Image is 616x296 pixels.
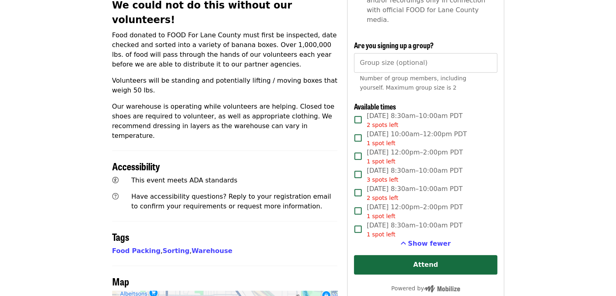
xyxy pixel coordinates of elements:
a: Warehouse [192,247,232,255]
button: See more timeslots [401,239,451,249]
span: , [112,247,163,255]
span: This event meets ADA standards [131,176,237,184]
a: Food Packing [112,247,161,255]
img: Powered by Mobilize [424,285,460,292]
span: Tags [112,230,129,244]
p: Volunteers will be standing and potentially lifting / moving boxes that weigh 50 lbs. [112,76,338,95]
button: Attend [354,255,497,275]
p: Food donated to FOOD For Lane County must first be inspected, date checked and sorted into a vari... [112,30,338,69]
span: Number of group members, including yourself. Maximum group size is 2 [360,75,466,91]
span: [DATE] 8:30am–10:00am PDT [367,111,463,129]
input: [object Object] [354,53,497,73]
span: [DATE] 10:00am–12:00pm PDT [367,129,467,148]
span: Show fewer [408,240,451,247]
span: [DATE] 8:30am–10:00am PDT [367,166,463,184]
a: Sorting [162,247,189,255]
span: Available times [354,101,396,112]
i: question-circle icon [112,193,119,200]
span: 1 spot left [367,158,395,165]
span: [DATE] 12:00pm–2:00pm PDT [367,202,463,221]
span: 1 spot left [367,231,395,238]
span: Powered by [391,285,460,292]
span: 2 spots left [367,195,398,201]
span: 1 spot left [367,213,395,219]
span: Accessibility [112,159,160,173]
i: universal-access icon [112,176,119,184]
span: 2 spots left [367,122,398,128]
span: [DATE] 8:30am–10:00am PDT [367,221,463,239]
span: [DATE] 12:00pm–2:00pm PDT [367,148,463,166]
span: [DATE] 8:30am–10:00am PDT [367,184,463,202]
span: 3 spots left [367,176,398,183]
span: , [162,247,191,255]
span: Are you signing up a group? [354,40,434,50]
p: Our warehouse is operating while volunteers are helping. Closed toe shoes are required to volunte... [112,102,338,141]
span: Have accessibility questions? Reply to your registration email to confirm your requirements or re... [131,193,331,210]
span: 1 spot left [367,140,395,146]
span: Map [112,274,129,288]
